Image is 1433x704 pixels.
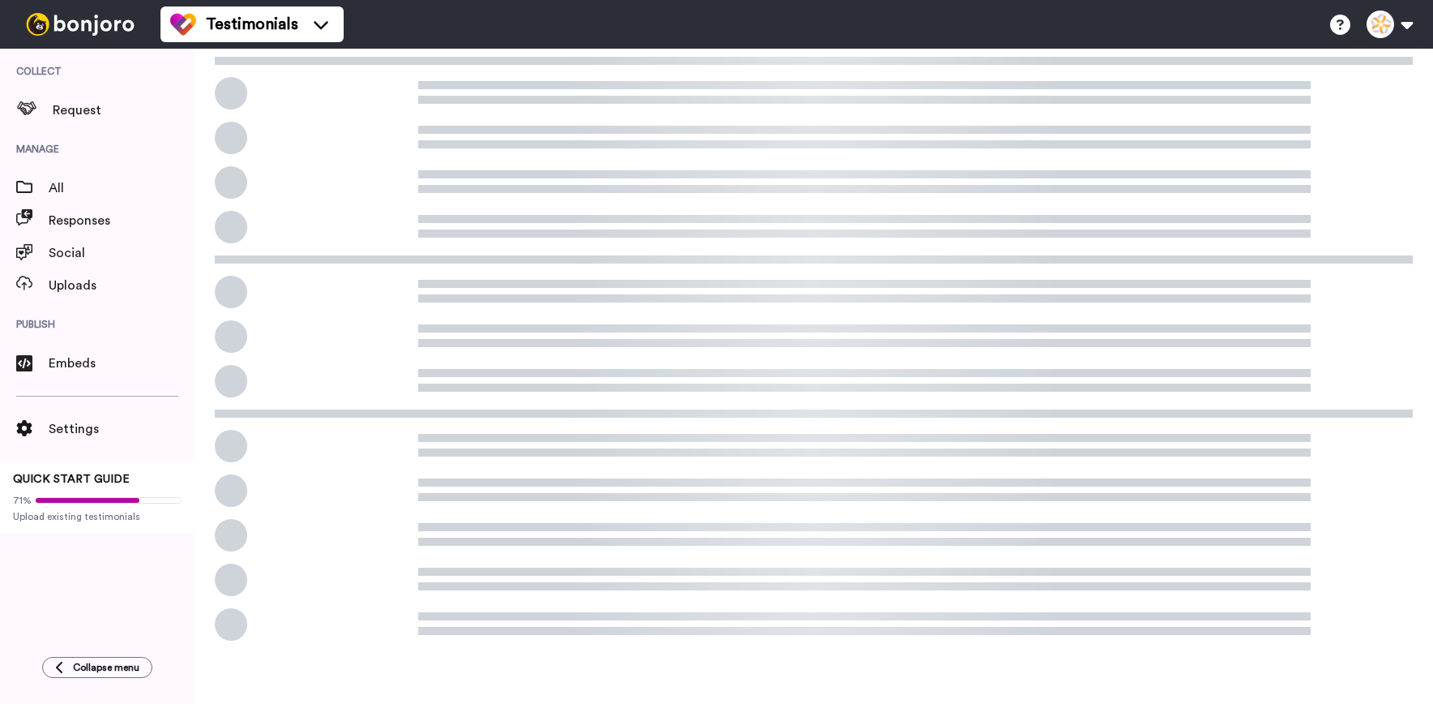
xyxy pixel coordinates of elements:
img: bj-logo-header-white.svg [19,13,141,36]
span: All [49,178,195,198]
span: Uploads [49,276,195,295]
span: Embeds [49,354,195,373]
span: Upload existing testimonials [13,510,182,523]
button: Collapse menu [42,657,152,678]
span: Settings [49,419,195,439]
span: Collapse menu [73,661,139,674]
span: Social [49,243,195,263]
span: Responses [49,211,195,230]
img: tm-color.svg [170,11,196,37]
span: Testimonials [206,13,298,36]
span: Request [53,101,195,120]
span: 71% [13,494,32,507]
span: QUICK START GUIDE [13,474,130,485]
